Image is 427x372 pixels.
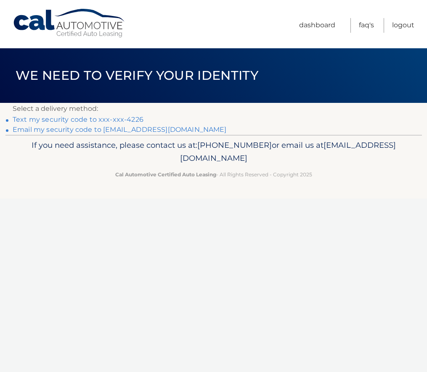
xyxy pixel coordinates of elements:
span: We need to verify your identity [16,68,258,83]
a: FAQ's [359,18,374,33]
strong: Cal Automotive Certified Auto Leasing [115,171,216,178]
p: - All Rights Reserved - Copyright 2025 [18,170,409,179]
p: If you need assistance, please contact us at: or email us at [18,139,409,165]
span: [PHONE_NUMBER] [197,140,272,150]
a: Cal Automotive [13,8,126,38]
a: Text my security code to xxx-xxx-4226 [13,115,143,123]
a: Email my security code to [EMAIL_ADDRESS][DOMAIN_NAME] [13,126,227,134]
a: Dashboard [299,18,335,33]
a: Logout [392,18,414,33]
p: Select a delivery method: [13,103,414,115]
